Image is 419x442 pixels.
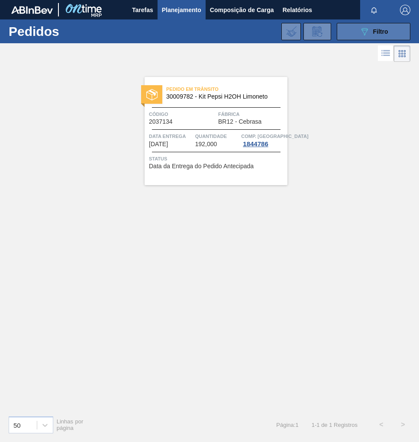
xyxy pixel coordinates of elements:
[132,5,153,15] span: Tarefas
[400,5,410,15] img: Logout
[303,23,331,40] div: Solicitação de Revisão de Pedidos
[9,26,120,36] h1: Pedidos
[132,77,287,185] a: statusPedido em Trânsito30009782 - Kit Pepsi H2OH LimonetoCódigo2037134FábricaBR12 - CebrasaData ...
[146,89,158,100] img: status
[241,132,285,147] a: Comp. [GEOGRAPHIC_DATA]1844786
[149,110,216,119] span: Código
[166,93,280,100] span: 30009782 - Kit Pepsi H2OH Limoneto
[57,418,84,431] span: Linhas por página
[283,5,312,15] span: Relatórios
[195,141,217,147] span: 192,000
[11,6,53,14] img: TNhmsLtSVTkK8tSr43FrP2fwEKptu5GPRR3wAAAABJRU5ErkJggg==
[13,421,21,429] div: 50
[337,23,410,40] button: Filtro
[371,414,392,436] button: <
[276,422,298,428] span: Página : 1
[149,141,168,147] span: 25/09/2025
[241,141,270,147] div: 1844786
[360,4,388,16] button: Notificações
[166,85,287,93] span: Pedido em Trânsito
[195,132,239,141] span: Quantidade
[218,110,285,119] span: Fábrica
[373,28,388,35] span: Filtro
[149,132,193,141] span: Data entrega
[281,23,301,40] div: Importar Negociações dos Pedidos
[210,5,274,15] span: Composição de Carga
[149,154,285,163] span: Status
[149,119,173,125] span: 2037134
[241,132,308,141] span: Comp. Carga
[394,45,410,62] div: Visão em Cards
[378,45,394,62] div: Visão em Lista
[149,163,254,170] span: Data da Entrega do Pedido Antecipada
[392,414,414,436] button: >
[312,422,358,428] span: 1 - 1 de 1 Registros
[162,5,201,15] span: Planejamento
[218,119,261,125] span: BR12 - Cebrasa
